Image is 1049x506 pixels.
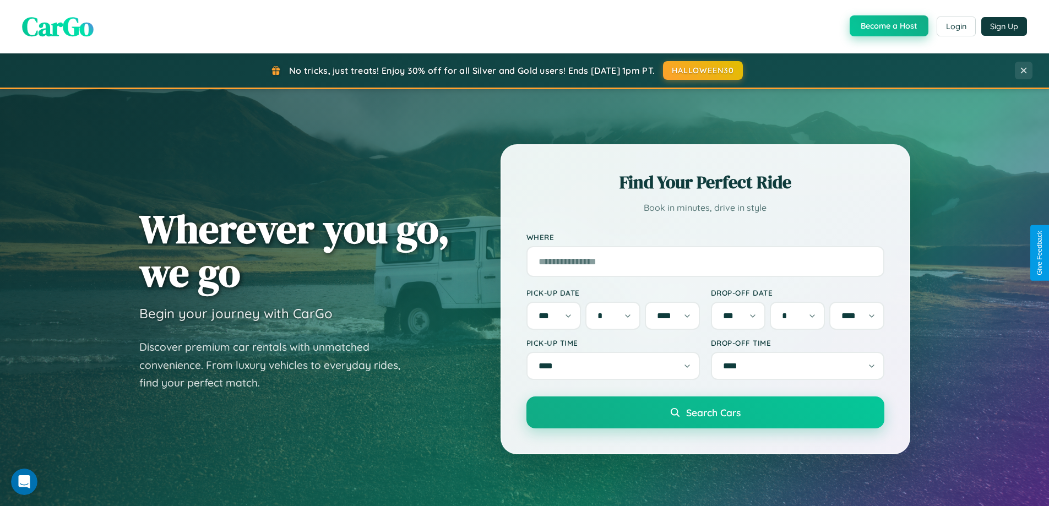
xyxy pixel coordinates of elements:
p: Discover premium car rentals with unmatched convenience. From luxury vehicles to everyday rides, ... [139,338,415,392]
div: Give Feedback [1036,231,1043,275]
span: Search Cars [686,406,741,418]
iframe: Intercom live chat [11,469,37,495]
h2: Find Your Perfect Ride [526,170,884,194]
p: Book in minutes, drive in style [526,200,884,216]
label: Where [526,232,884,242]
label: Pick-up Time [526,338,700,347]
button: Search Cars [526,396,884,428]
button: Login [937,17,976,36]
span: No tricks, just treats! Enjoy 30% off for all Silver and Gold users! Ends [DATE] 1pm PT. [289,65,655,76]
label: Drop-off Date [711,288,884,297]
label: Drop-off Time [711,338,884,347]
h1: Wherever you go, we go [139,207,450,294]
h3: Begin your journey with CarGo [139,305,333,322]
span: CarGo [22,8,94,45]
button: Become a Host [850,15,928,36]
button: HALLOWEEN30 [663,61,743,80]
label: Pick-up Date [526,288,700,297]
button: Sign Up [981,17,1027,36]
